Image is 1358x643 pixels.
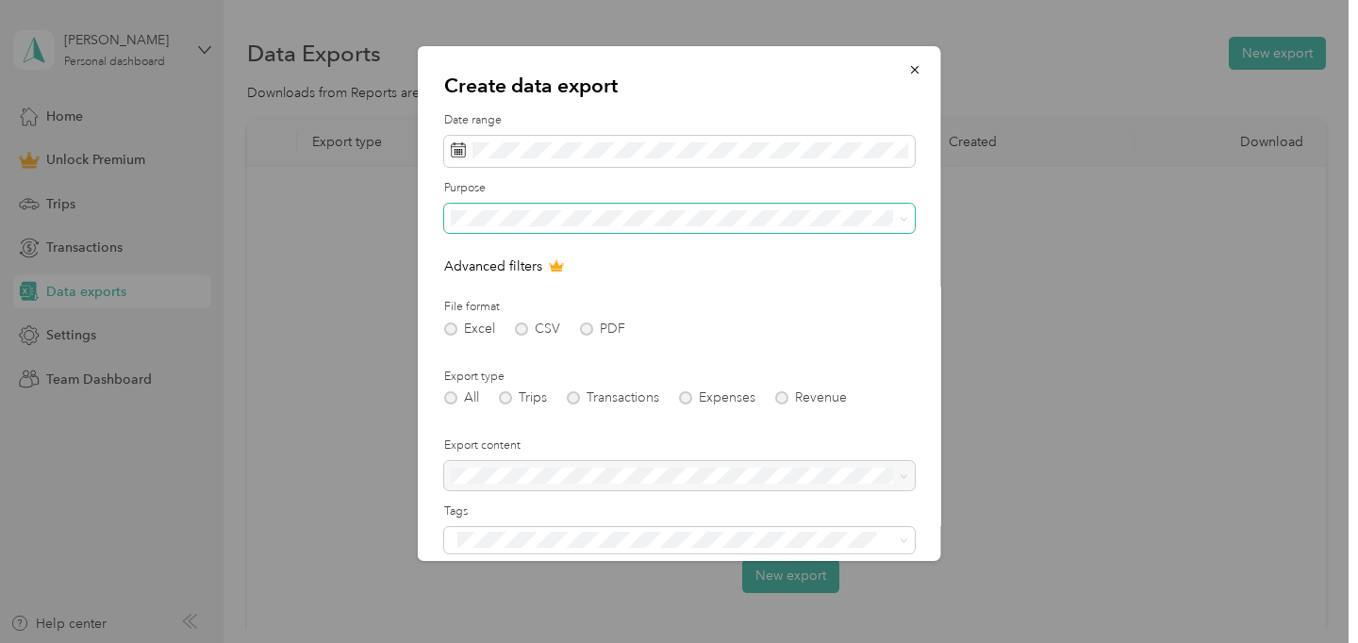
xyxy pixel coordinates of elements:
[444,560,915,577] p: All tags will be exported unless you choose specific tags.
[444,503,915,520] label: Tags
[444,369,915,386] label: Export type
[444,73,915,99] p: Create data export
[444,112,915,129] label: Date range
[444,437,915,454] label: Export content
[444,256,915,276] p: Advanced filters
[1252,537,1358,643] iframe: Everlance-gr Chat Button Frame
[444,299,915,316] label: File format
[444,180,915,197] label: Purpose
